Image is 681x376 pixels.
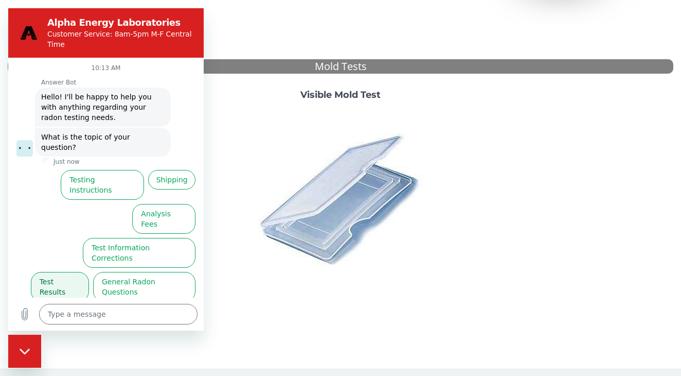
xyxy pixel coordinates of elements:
[52,162,136,192] button: Testing Instructions
[6,296,27,316] button: Upload file
[124,196,187,226] button: Analysis Fees
[39,8,185,21] h2: Alpha Energy Laboratories
[300,89,381,100] strong: Visible Mold Test
[140,162,187,181] button: Shipping
[33,83,156,114] span: Hello! I'll be happy to help you with anything regarding your radon testing needs.
[39,21,185,41] p: Customer Service: 8am-5pm M-F Central Time
[23,264,81,294] button: Test Results
[45,149,71,158] p: Just now
[33,70,195,78] p: Answer Bot
[8,59,673,74] div: Mold Tests
[85,264,187,294] button: General Radon Questions
[33,124,156,144] span: What is the topic of your question?
[8,335,41,368] iframe: Button to launch messaging window, conversation in progress
[250,109,431,289] img: PI42764010.jpg
[8,8,204,331] iframe: Messaging window
[83,56,113,64] p: 10:13 AM
[75,230,187,260] button: Test Information Corrections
